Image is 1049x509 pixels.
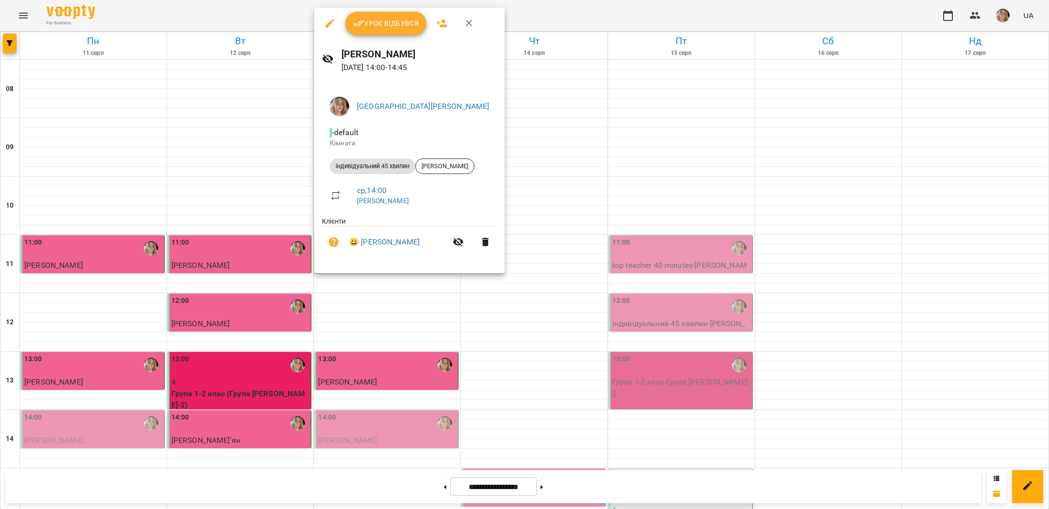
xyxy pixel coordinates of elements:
[330,97,349,116] img: 96e0e92443e67f284b11d2ea48a6c5b1.jpg
[330,139,489,148] p: Кімната
[416,162,474,171] span: [PERSON_NAME]
[330,128,360,137] span: - default
[415,158,474,174] div: [PERSON_NAME]
[322,230,345,254] button: Візит ще не сплачено. Додати оплату?
[357,102,489,111] a: [GEOGRAPHIC_DATA][PERSON_NAME]
[341,47,497,62] h6: [PERSON_NAME]
[357,186,387,195] a: ср , 14:00
[353,18,419,29] span: Урок відбувся
[345,12,427,35] button: Урок відбувся
[330,162,415,171] span: індивідуальний 45 хвилин
[341,62,497,73] p: [DATE] 14:00 - 14:45
[322,216,497,262] ul: Клієнти
[357,197,409,205] a: [PERSON_NAME]
[349,236,420,248] a: 😀 [PERSON_NAME]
